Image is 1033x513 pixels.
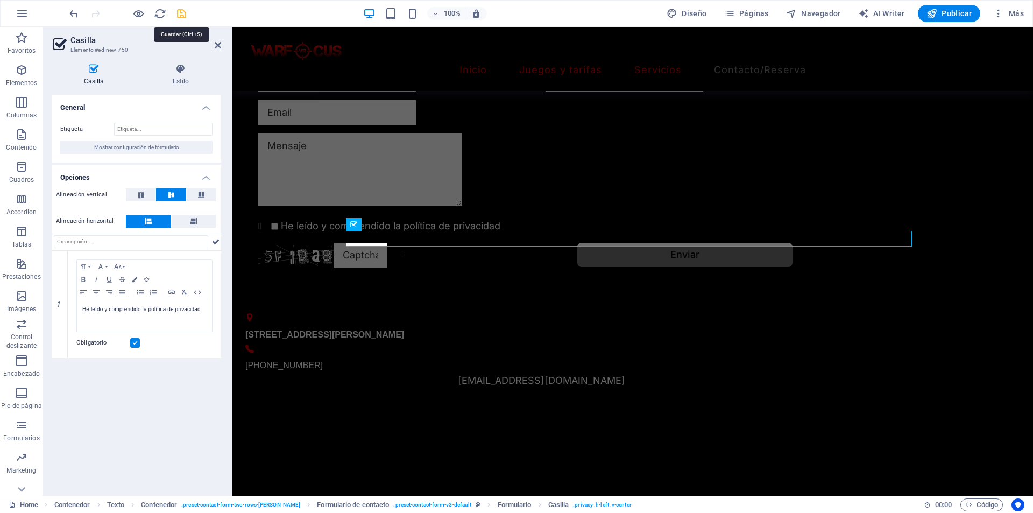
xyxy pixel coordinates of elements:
label: Obligatorio [76,336,130,349]
span: Haz clic para seleccionar y doble clic para editar [54,498,90,511]
p: Marketing [6,466,36,475]
button: Páginas [720,5,773,22]
button: Italic (Ctrl+I) [90,273,103,286]
button: Paragraph Format [77,260,94,273]
p: Imágenes [7,305,36,313]
button: Font Family [94,260,111,273]
p: Prestaciones [2,272,40,281]
p: Tablas [12,240,32,249]
span: : [943,501,944,509]
button: Clear Formatting [178,286,191,299]
button: HTML [191,286,204,299]
button: reload [153,7,166,20]
span: Haz clic para seleccionar y doble clic para editar [317,498,389,511]
p: Contenido [6,143,37,152]
span: Navegador [786,8,841,19]
i: Este elemento es un preajuste personalizable [476,502,480,508]
input: Etiqueta... [114,123,213,136]
button: Icons [140,273,152,286]
h4: General [52,95,221,114]
h4: Estilo [140,64,221,86]
span: . privacy .h-left .v-center [573,498,631,511]
i: Al redimensionar, ajustar el nivel de zoom automáticamente para ajustarse al dispositivo elegido. [471,9,481,18]
button: Bold (Ctrl+B) [77,273,90,286]
button: Mostrar configuración de formulario [60,141,213,154]
span: Haz clic para seleccionar y doble clic para editar [107,498,124,511]
button: Align Right [103,286,116,299]
button: Insert Link [165,286,178,299]
button: Unordered List [134,286,147,299]
h3: Elemento #ed-new-750 [70,45,200,55]
button: AI Writer [854,5,909,22]
p: Accordion [6,208,37,216]
button: Ordered List [147,286,160,299]
button: Navegador [782,5,845,22]
span: Haz clic para seleccionar y doble clic para editar [141,498,177,511]
button: Align Left [77,286,90,299]
i: Deshacer: Cambiar opciones (Ctrl+Z) [68,8,80,20]
button: Haz clic para salir del modo de previsualización y seguir editando [132,7,145,20]
h4: Casilla [52,64,140,86]
span: Código [965,498,998,511]
span: AI Writer [858,8,905,19]
a: Haz clic para cancelar la selección y doble clic para abrir páginas [9,498,38,511]
button: Más [989,5,1028,22]
nav: breadcrumb [54,498,632,511]
label: Alineación horizontal [56,215,126,228]
i: Volver a cargar página [154,8,166,20]
button: Align Center [90,286,103,299]
input: Crear opción... [54,235,208,248]
span: 00 00 [935,498,952,511]
p: Elementos [6,79,37,87]
button: 100% [427,7,465,20]
button: Código [960,498,1003,511]
button: Diseño [662,5,711,22]
p: Encabezado [3,369,40,378]
button: Usercentrics [1011,498,1024,511]
h4: Opciones [52,165,221,184]
span: Haz clic para seleccionar y doble clic para editar [498,498,532,511]
button: Font Size [111,260,129,273]
h2: Casilla [70,36,221,45]
p: Cuadros [9,175,34,184]
h6: 100% [443,7,461,20]
p: He leído y comprendido la política de privacidad [82,305,207,314]
span: . preset-contact-form-two-rows-[PERSON_NAME] [181,498,300,511]
span: Páginas [724,8,769,19]
label: Alineación vertical [56,188,126,201]
span: Mostrar configuración de formulario [94,141,179,154]
button: Underline (Ctrl+U) [103,273,116,286]
span: . preset-contact-form-v3-default [393,498,471,511]
button: Strikethrough [116,273,129,286]
div: Diseño (Ctrl+Alt+Y) [662,5,711,22]
span: Más [993,8,1024,19]
button: Align Justify [116,286,129,299]
p: Pie de página [1,402,41,410]
button: Publicar [918,5,981,22]
p: Columnas [6,111,37,120]
h6: Tiempo de la sesión [924,498,952,511]
button: undo [67,7,80,20]
span: Diseño [667,8,707,19]
em: 1 [51,300,66,308]
label: Etiqueta [60,123,114,136]
p: Favoritos [8,46,36,55]
button: Colors [129,273,140,286]
span: Haz clic para seleccionar y doble clic para editar [548,498,569,511]
span: Publicar [926,8,972,19]
p: Formularios [3,434,39,442]
button: save [175,7,188,20]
